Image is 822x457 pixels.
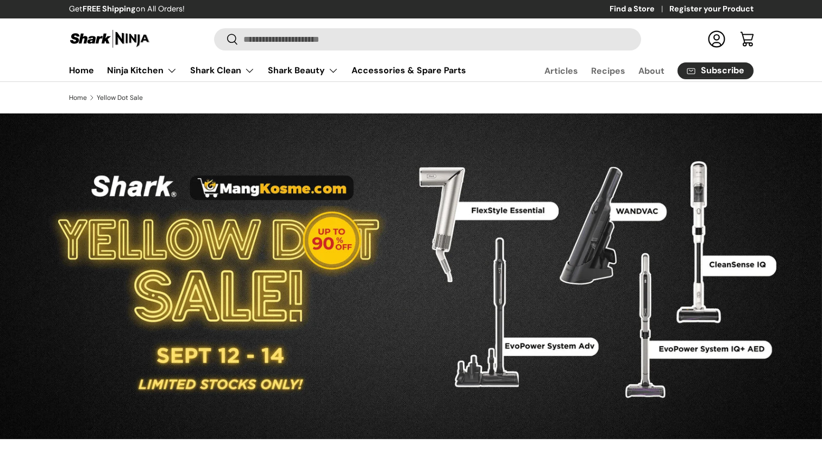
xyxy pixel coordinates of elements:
a: Shark Beauty [268,60,338,81]
p: Get on All Orders! [69,3,185,15]
a: Accessories & Spare Parts [352,60,466,81]
a: Subscribe [677,62,754,79]
summary: Shark Clean [184,60,261,81]
summary: Shark Beauty [261,60,345,81]
span: Subscribe [701,66,744,75]
a: Find a Store [610,3,669,15]
a: Articles [544,60,578,81]
nav: Secondary [518,60,754,81]
nav: Primary [69,60,466,81]
a: Shark Clean [190,60,255,81]
a: Home [69,60,94,81]
a: Recipes [591,60,625,81]
a: Register your Product [669,3,754,15]
nav: Breadcrumbs [69,93,754,103]
strong: FREE Shipping [83,4,136,14]
a: About [638,60,664,81]
a: Home [69,94,87,101]
a: Ninja Kitchen [107,60,177,81]
summary: Ninja Kitchen [101,60,184,81]
a: Yellow Dot Sale [97,94,143,101]
img: Shark Ninja Philippines [69,28,150,49]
